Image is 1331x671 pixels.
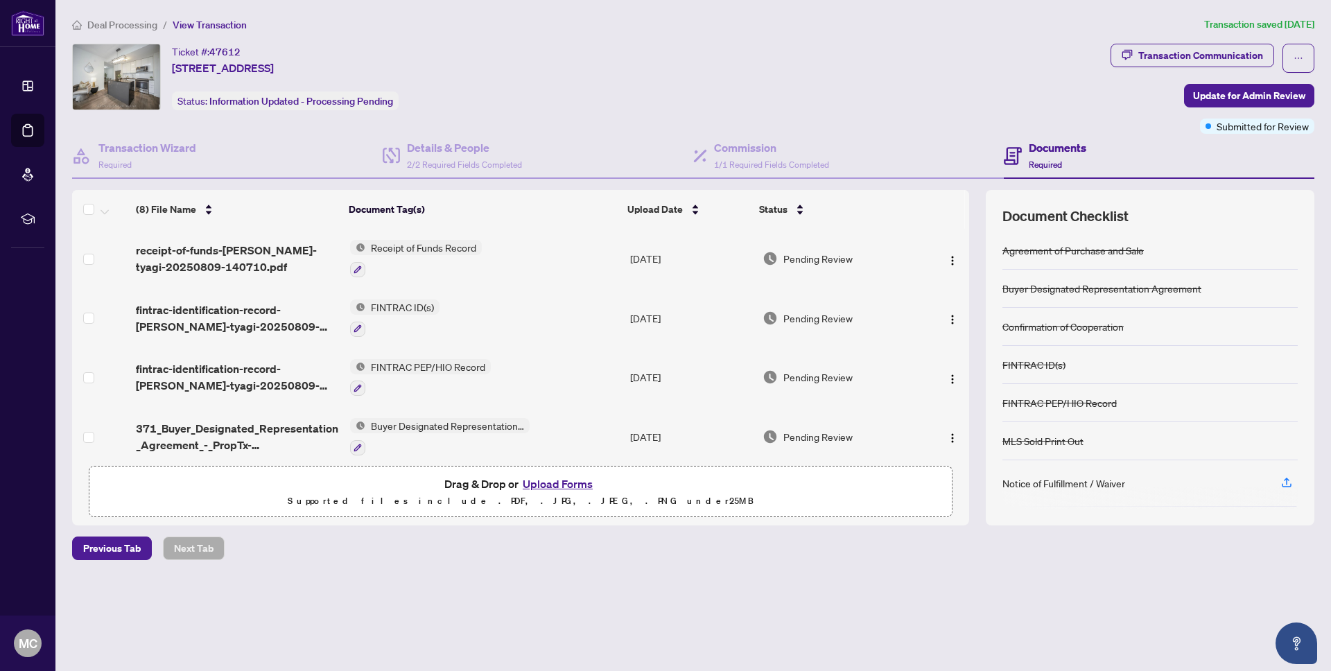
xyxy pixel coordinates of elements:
[941,307,964,329] button: Logo
[947,314,958,325] img: Logo
[72,20,82,30] span: home
[1111,44,1274,67] button: Transaction Communication
[365,299,440,315] span: FINTRAC ID(s)
[947,374,958,385] img: Logo
[625,407,757,467] td: [DATE]
[1002,357,1065,372] div: FINTRAC ID(s)
[1294,53,1303,63] span: ellipsis
[83,537,141,559] span: Previous Tab
[941,366,964,388] button: Logo
[11,10,44,36] img: logo
[209,95,393,107] span: Information Updated - Processing Pending
[172,91,399,110] div: Status:
[1002,243,1144,258] div: Agreement of Purchase and Sale
[625,229,757,288] td: [DATE]
[72,537,152,560] button: Previous Tab
[627,202,683,217] span: Upload Date
[136,242,339,275] span: receipt-of-funds-[PERSON_NAME]-tyagi-20250809-140710.pdf
[136,360,339,394] span: fintrac-identification-record-[PERSON_NAME]-tyagi-20250809-135228.pdf
[350,240,482,277] button: Status IconReceipt of Funds Record
[136,420,339,453] span: 371_Buyer_Designated_Representation_Agreement_-_PropTx-[PERSON_NAME] 5.pdf
[343,190,621,229] th: Document Tag(s)
[130,190,344,229] th: (8) File Name
[163,537,225,560] button: Next Tab
[1193,85,1305,107] span: Update for Admin Review
[365,359,491,374] span: FINTRAC PEP/HIO Record
[1002,476,1125,491] div: Notice of Fulfillment / Waiver
[1029,159,1062,170] span: Required
[783,369,853,385] span: Pending Review
[625,348,757,408] td: [DATE]
[163,17,167,33] li: /
[19,634,37,653] span: MC
[87,19,157,31] span: Deal Processing
[1002,281,1201,296] div: Buyer Designated Representation Agreement
[89,467,952,518] span: Drag & Drop orUpload FormsSupported files include .PDF, .JPG, .JPEG, .PNG under25MB
[73,44,160,110] img: IMG-W12294617_1.jpg
[350,299,365,315] img: Status Icon
[350,418,530,455] button: Status IconBuyer Designated Representation Agreement
[98,159,132,170] span: Required
[783,429,853,444] span: Pending Review
[172,44,241,60] div: Ticket #:
[947,255,958,266] img: Logo
[625,288,757,348] td: [DATE]
[754,190,919,229] th: Status
[1138,44,1263,67] div: Transaction Communication
[407,159,522,170] span: 2/2 Required Fields Completed
[350,359,491,397] button: Status IconFINTRAC PEP/HIO Record
[98,139,196,156] h4: Transaction Wizard
[1002,319,1124,334] div: Confirmation of Cooperation
[407,139,522,156] h4: Details & People
[350,418,365,433] img: Status Icon
[1002,207,1129,226] span: Document Checklist
[136,302,339,335] span: fintrac-identification-record-[PERSON_NAME]-tyagi-20250809-135420.pdf
[98,493,943,509] p: Supported files include .PDF, .JPG, .JPEG, .PNG under 25 MB
[783,311,853,326] span: Pending Review
[1204,17,1314,33] article: Transaction saved [DATE]
[714,159,829,170] span: 1/1 Required Fields Completed
[173,19,247,31] span: View Transaction
[350,359,365,374] img: Status Icon
[763,429,778,444] img: Document Status
[783,251,853,266] span: Pending Review
[136,202,196,217] span: (8) File Name
[1029,139,1086,156] h4: Documents
[1184,84,1314,107] button: Update for Admin Review
[622,190,754,229] th: Upload Date
[1276,622,1317,664] button: Open asap
[1002,433,1084,448] div: MLS Sold Print Out
[519,475,597,493] button: Upload Forms
[947,433,958,444] img: Logo
[941,247,964,270] button: Logo
[350,299,440,337] button: Status IconFINTRAC ID(s)
[350,240,365,255] img: Status Icon
[365,418,530,433] span: Buyer Designated Representation Agreement
[763,311,778,326] img: Document Status
[1217,119,1309,134] span: Submitted for Review
[759,202,788,217] span: Status
[941,426,964,448] button: Logo
[209,46,241,58] span: 47612
[714,139,829,156] h4: Commission
[1002,395,1117,410] div: FINTRAC PEP/HIO Record
[763,369,778,385] img: Document Status
[763,251,778,266] img: Document Status
[172,60,274,76] span: [STREET_ADDRESS]
[365,240,482,255] span: Receipt of Funds Record
[444,475,597,493] span: Drag & Drop or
